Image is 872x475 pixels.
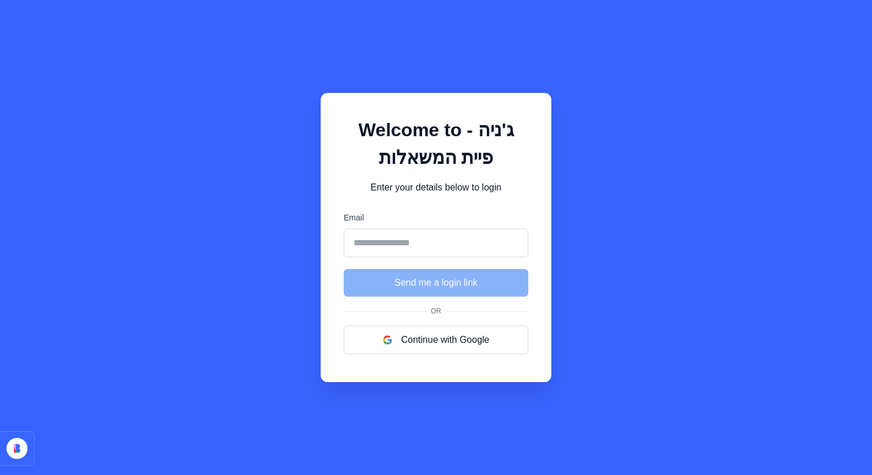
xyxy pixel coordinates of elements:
[344,212,528,224] label: Email
[426,306,446,316] span: Or
[344,181,528,195] p: Enter your details below to login
[383,335,392,345] img: google logo
[344,269,528,297] button: Send me a login link
[344,326,528,354] button: Continue with Google
[344,116,528,171] h1: Welcome to ג'ניה - פיית המשאלות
